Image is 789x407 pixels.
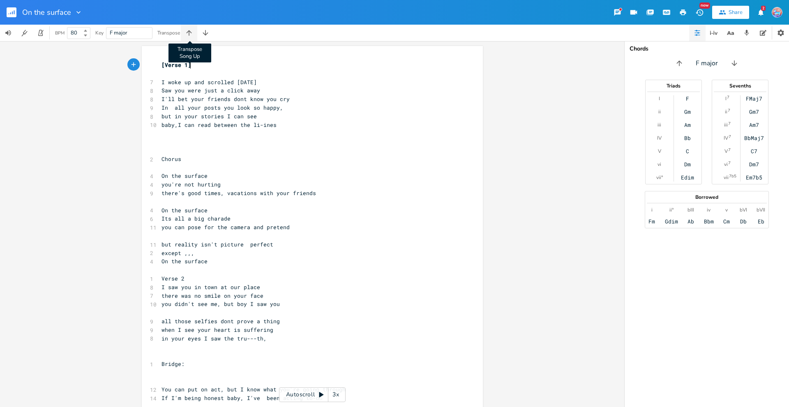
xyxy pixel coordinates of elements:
[724,174,729,181] div: vii
[161,394,323,402] span: If I'm being honest baby, I've been acting to-oo
[161,181,221,188] span: you're not hurting
[725,207,728,213] div: v
[686,148,689,154] div: C
[728,147,731,153] sup: 7
[648,218,655,225] div: Fm
[161,78,257,86] span: I woke up and scrolled [DATE]
[657,135,662,141] div: IV
[684,122,691,128] div: Am
[656,174,663,181] div: vii°
[727,94,729,101] sup: 7
[725,95,727,102] div: I
[95,30,104,35] div: Key
[161,189,316,197] span: there's good times, vacations with your friends
[699,2,710,9] div: New
[752,5,769,20] button: 2
[55,31,65,35] div: BPM
[712,83,768,88] div: Sevenths
[161,215,231,222] span: Its all a big charade
[669,207,674,213] div: ii°
[749,122,759,128] div: Am7
[161,292,263,299] span: there was no smile on your face
[761,6,766,11] div: 2
[161,95,290,103] span: I'll bet your friends dont know you cry
[328,387,343,402] div: 3x
[749,161,759,168] div: Dm7
[161,317,280,325] span: all those selfies dont prove a thing
[161,121,277,129] span: baby,I can read between the li-ines
[651,207,653,213] div: i
[684,108,691,115] div: Gm
[161,249,194,257] span: except ,,,
[161,258,208,265] span: On the surface
[758,218,764,225] div: Eb
[725,108,727,115] div: ii
[161,283,260,291] span: I saw you in town at our place
[740,218,747,225] div: Db
[728,107,730,114] sup: 7
[161,241,273,248] span: but reality isn't picture perfect
[691,5,708,20] button: New
[772,7,782,18] img: vickiehearn81
[110,29,127,37] span: F major
[696,59,718,68] span: F major
[740,207,747,213] div: bVI
[645,195,768,200] div: Borrowed
[687,207,694,213] div: bIII
[657,161,661,168] div: vi
[729,9,743,16] div: Share
[744,135,764,141] div: BbMaj7
[686,95,689,102] div: F
[161,87,260,94] span: Saw you were just a click away
[279,387,346,402] div: Autoscroll
[161,326,273,333] span: when I see your heart is suffering
[22,9,71,16] span: On the surface
[724,122,728,128] div: iii
[729,133,731,140] sup: 7
[659,95,660,102] div: I
[684,135,691,141] div: Bb
[161,207,208,214] span: On the surface
[729,173,736,179] sup: 7b5
[746,174,762,181] div: Em7b5
[757,207,765,213] div: bVII
[161,275,185,282] span: Verse 2
[157,30,180,35] div: Transpose
[646,83,701,88] div: Triads
[724,161,728,168] div: vi
[723,218,730,225] div: Cm
[728,120,731,127] sup: 7
[161,61,191,69] span: [Verse 1]
[161,360,185,368] span: Bridge:
[704,218,714,225] div: Bbm
[728,160,731,166] sup: 7
[161,300,280,308] span: you didn't see me, but boy I saw you
[724,135,728,141] div: IV
[681,174,694,181] div: Edim
[161,223,290,231] span: you can pose for the camera and pretend
[161,386,346,393] span: You can put on act, but I know what you're going through
[161,104,283,111] span: In all your posts you look so happy,
[712,6,749,19] button: Share
[161,172,208,179] span: On the surface
[746,95,762,102] div: FMaj7
[161,155,181,163] span: Chorus
[630,46,784,52] div: Chords
[724,148,728,154] div: V
[684,161,691,168] div: Dm
[657,122,661,128] div: iii
[707,207,711,213] div: iv
[687,218,694,225] div: Ab
[665,218,678,225] div: Gdim
[749,108,759,115] div: Gm7
[658,108,661,115] div: ii
[658,148,661,154] div: V
[181,25,197,41] button: Transpose Song Up
[751,148,757,154] div: C7
[161,113,257,120] span: but in your stories I can see
[161,335,267,342] span: in your eyes I saw the tru---th,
